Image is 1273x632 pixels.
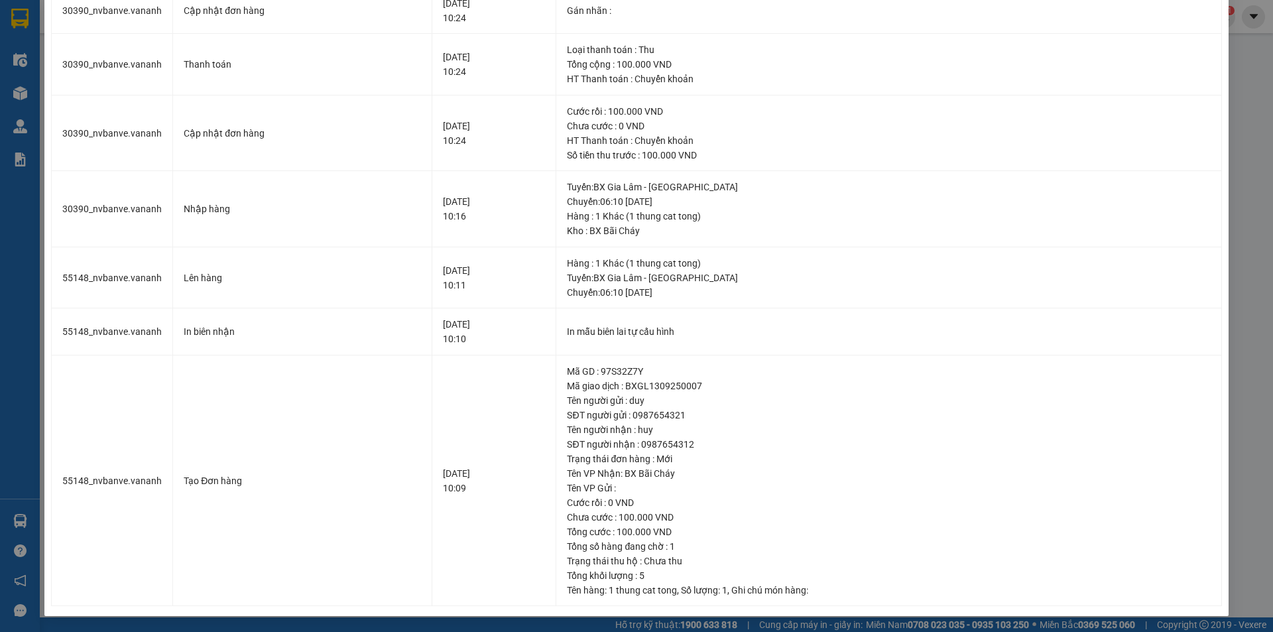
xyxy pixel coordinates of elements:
div: Trạng thái đơn hàng : Mới [567,452,1210,466]
div: Gán nhãn : [567,3,1210,18]
div: Tổng khối lượng : 5 [567,568,1210,583]
div: Cập nhật đơn hàng [184,126,421,141]
div: Mã GD : 97S32Z7Y [567,364,1210,379]
div: In mẫu biên lai tự cấu hình [567,324,1210,339]
div: Loại thanh toán : Thu [567,42,1210,57]
div: [DATE] 10:11 [443,263,545,292]
div: Tổng cộng : 100.000 VND [567,57,1210,72]
div: Tên hàng: , Số lượng: , Ghi chú món hàng: [567,583,1210,598]
div: Trạng thái thu hộ : Chưa thu [567,554,1210,568]
div: Tổng số hàng đang chờ : 1 [567,539,1210,554]
div: In biên nhận [184,324,421,339]
div: Kho : BX Bãi Cháy [567,223,1210,238]
div: Chưa cước : 100.000 VND [567,510,1210,525]
div: HT Thanh toán : Chuyển khoản [567,133,1210,148]
div: [DATE] 10:24 [443,50,545,79]
div: [DATE] 10:09 [443,466,545,495]
td: 30390_nvbanve.vananh [52,171,173,247]
div: Số tiền thu trước : 100.000 VND [567,148,1210,162]
div: Nhập hàng [184,202,421,216]
td: 30390_nvbanve.vananh [52,34,173,95]
div: Tên người gửi : duy [567,393,1210,408]
td: 55148_nvbanve.vananh [52,355,173,607]
span: 1 [722,585,727,596]
div: HT Thanh toán : Chuyển khoản [567,72,1210,86]
div: Tổng cước : 100.000 VND [567,525,1210,539]
div: Tạo Đơn hàng [184,474,421,488]
div: Hàng : 1 Khác (1 thung cat tong) [567,209,1210,223]
div: Cước rồi : 0 VND [567,495,1210,510]
div: Tên VP Nhận: BX Bãi Cháy [567,466,1210,481]
div: Cập nhật đơn hàng [184,3,421,18]
div: [DATE] 10:16 [443,194,545,223]
div: Chưa cước : 0 VND [567,119,1210,133]
div: [DATE] 10:10 [443,317,545,346]
div: Tuyến : BX Gia Lâm - [GEOGRAPHIC_DATA] Chuyến: 06:10 [DATE] [567,180,1210,209]
div: Tuyến : BX Gia Lâm - [GEOGRAPHIC_DATA] Chuyến: 06:10 [DATE] [567,271,1210,300]
div: Lên hàng [184,271,421,285]
td: 55148_nvbanve.vananh [52,247,173,309]
div: Cước rồi : 100.000 VND [567,104,1210,119]
td: 55148_nvbanve.vananh [52,308,173,355]
div: Mã giao dịch : BXGL1309250007 [567,379,1210,393]
span: 1 thung cat tong [609,585,677,596]
div: Tên người nhận : huy [567,422,1210,437]
div: [DATE] 10:24 [443,119,545,148]
div: SĐT người gửi : 0987654321 [567,408,1210,422]
div: SĐT người nhận : 0987654312 [567,437,1210,452]
div: Thanh toán [184,57,421,72]
div: Hàng : 1 Khác (1 thung cat tong) [567,256,1210,271]
div: Tên VP Gửi : [567,481,1210,495]
td: 30390_nvbanve.vananh [52,95,173,172]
